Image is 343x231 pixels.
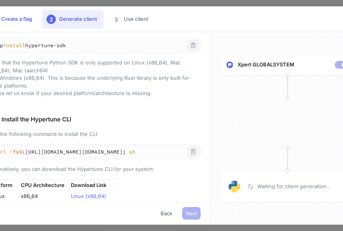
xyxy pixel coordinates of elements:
p: Waiting for client generation... [257,183,331,191]
td: x86_64 [18,191,68,202]
button: Next [182,207,201,220]
div: 3 [111,15,121,24]
div: Use client [107,10,155,29]
span: Next [186,211,197,216]
div: 2 [46,15,56,24]
th: Download Link [68,180,119,191]
button: Back [157,207,176,220]
img: Python Logo [229,181,240,192]
th: CPU Architecture [18,180,68,191]
a: Linux (x86_64) [71,193,106,199]
div: Generate client [42,10,103,29]
p: Install the Hypertune CLI [2,115,71,124]
span: Back [160,211,172,216]
p: Xpert GLOBALSYSTEM [238,61,294,69]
